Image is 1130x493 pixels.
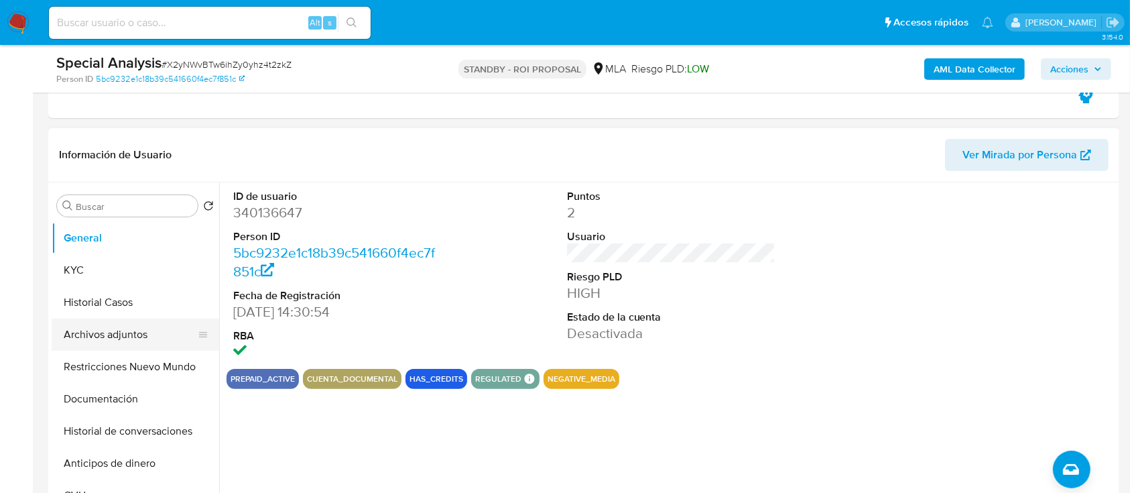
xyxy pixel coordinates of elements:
dt: Usuario [567,229,776,244]
dt: Puntos [567,189,776,204]
dt: Person ID [233,229,442,244]
span: LOW [687,61,709,76]
dt: Estado de la cuenta [567,310,776,325]
button: Buscar [62,201,73,211]
button: cuenta_documental [307,376,397,382]
div: MLA [592,62,626,76]
dt: Riesgo PLD [567,270,776,284]
button: Archivos adjuntos [52,319,208,351]
a: 5bc9232e1c18b39c541660f4ec7f851c [233,243,435,281]
button: KYC [52,254,219,286]
a: Notificaciones [982,17,993,28]
span: # X2yNWvBTw6ihZy0yhz4t2zkZ [162,58,292,71]
button: search-icon [338,13,365,32]
button: Historial Casos [52,286,219,319]
dd: HIGH [567,284,776,303]
button: Historial de conversaciones [52,415,219,447]
p: ezequiel.castrillon@mercadolibre.com [1025,16,1101,29]
dd: 340136647 [233,203,442,222]
span: Acciones [1050,58,1088,80]
dt: Fecha de Registración [233,288,442,303]
input: Buscar usuario o caso... [49,14,371,32]
h1: Información de Usuario [59,148,172,162]
button: Documentación [52,383,219,415]
button: negative_media [548,376,615,382]
button: has_credits [410,376,463,382]
span: s [328,16,332,29]
button: prepaid_active [231,376,295,382]
span: 3.154.0 [1102,32,1123,42]
dd: [DATE] 14:30:54 [233,303,442,321]
button: AML Data Collector [924,58,1025,80]
a: Salir [1106,15,1120,30]
dd: 2 [567,203,776,222]
dd: Desactivada [567,324,776,343]
p: STANDBY - ROI PROPOSAL [458,60,586,78]
span: Alt [310,16,320,29]
button: regulated [475,376,521,382]
button: Restricciones Nuevo Mundo [52,351,219,383]
span: Ver Mirada por Persona [962,139,1077,171]
b: Person ID [56,73,93,85]
b: Special Analysis [56,52,162,73]
span: Riesgo PLD: [631,62,709,76]
button: Anticipos de dinero [52,447,219,480]
input: Buscar [76,201,192,213]
button: Volver al orden por defecto [203,201,214,215]
button: General [52,222,219,254]
a: 5bc9232e1c18b39c541660f4ec7f851c [96,73,245,85]
b: AML Data Collector [934,58,1015,80]
span: Accesos rápidos [893,15,968,30]
button: Acciones [1041,58,1111,80]
button: Ver Mirada por Persona [945,139,1109,171]
dt: ID de usuario [233,189,442,204]
dt: RBA [233,329,442,343]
